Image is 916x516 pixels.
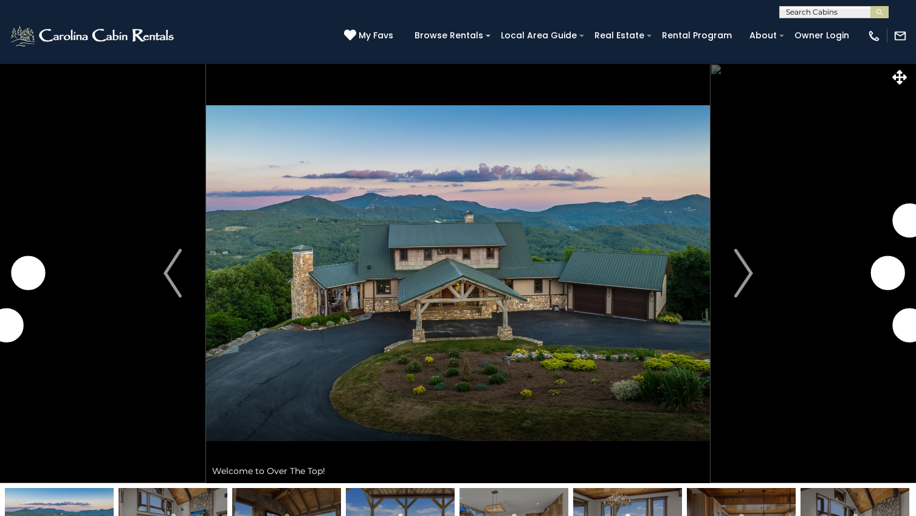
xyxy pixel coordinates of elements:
[588,26,650,45] a: Real Estate
[788,26,855,45] a: Owner Login
[9,24,177,48] img: White-1-2.png
[743,26,783,45] a: About
[359,29,393,42] span: My Favs
[139,63,206,483] button: Previous
[867,29,881,43] img: phone-regular-white.png
[408,26,489,45] a: Browse Rentals
[710,63,777,483] button: Next
[206,459,710,483] div: Welcome to Over The Top!
[894,29,907,43] img: mail-regular-white.png
[495,26,583,45] a: Local Area Guide
[164,249,182,298] img: arrow
[656,26,738,45] a: Rental Program
[734,249,752,298] img: arrow
[344,29,396,43] a: My Favs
